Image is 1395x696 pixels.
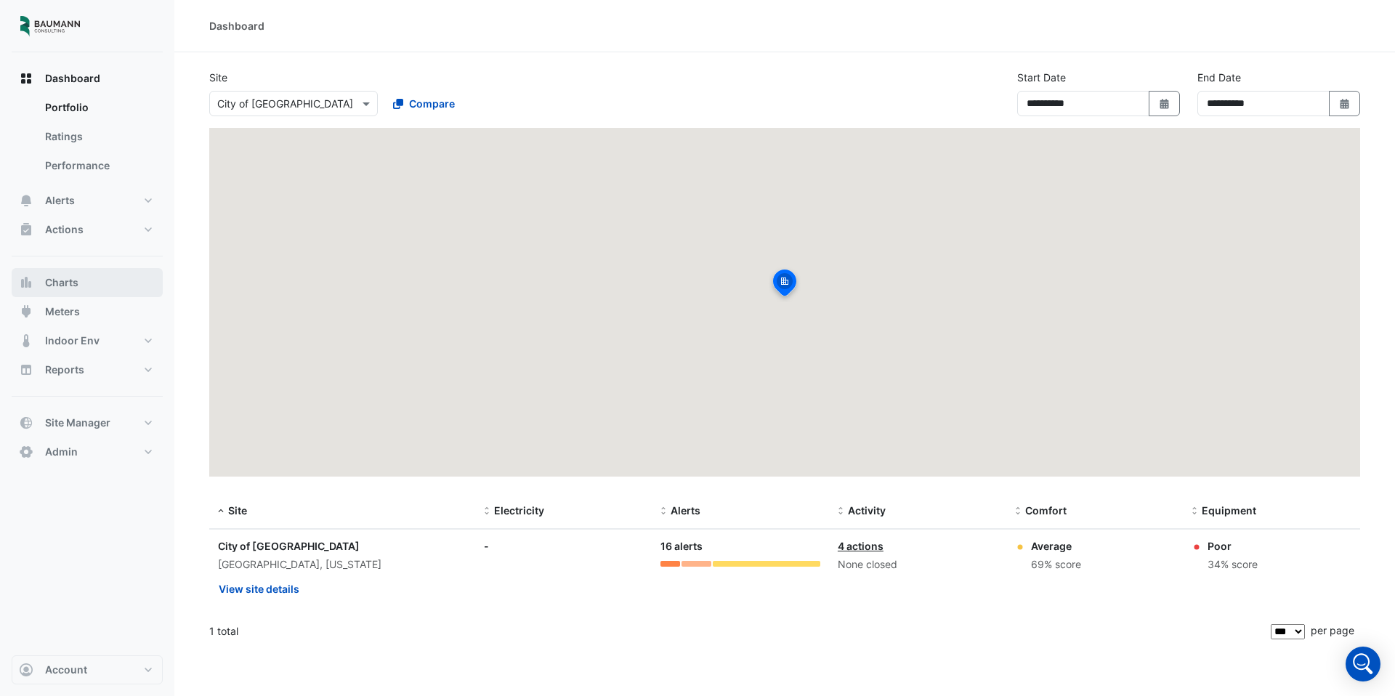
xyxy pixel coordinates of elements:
[218,557,466,573] div: [GEOGRAPHIC_DATA], [US_STATE]
[19,71,33,86] app-icon: Dashboard
[45,193,75,208] span: Alerts
[45,416,110,430] span: Site Manager
[45,363,84,377] span: Reports
[494,504,544,517] span: Electricity
[19,222,33,237] app-icon: Actions
[209,70,227,85] label: Site
[1017,70,1066,85] label: Start Date
[19,193,33,208] app-icon: Alerts
[484,538,644,554] div: -
[671,504,700,517] span: Alerts
[45,222,84,237] span: Actions
[12,215,163,244] button: Actions
[209,18,264,33] div: Dashboard
[1197,70,1241,85] label: End Date
[45,275,78,290] span: Charts
[1208,557,1258,573] div: 34% score
[228,504,247,517] span: Site
[769,267,801,302] img: site-pin-selected.svg
[33,151,163,180] a: Performance
[12,93,163,186] div: Dashboard
[1031,538,1081,554] div: Average
[218,576,300,602] button: View site details
[12,268,163,297] button: Charts
[45,333,100,348] span: Indoor Env
[838,557,998,573] div: None closed
[384,91,464,116] button: Compare
[12,408,163,437] button: Site Manager
[12,297,163,326] button: Meters
[19,363,33,377] app-icon: Reports
[1202,504,1256,517] span: Equipment
[12,186,163,215] button: Alerts
[33,93,163,122] a: Portfolio
[660,538,820,555] div: 16 alerts
[19,416,33,430] app-icon: Site Manager
[209,613,1268,650] div: 1 total
[33,122,163,151] a: Ratings
[1208,538,1258,554] div: Poor
[1338,97,1351,110] fa-icon: Select Date
[19,333,33,348] app-icon: Indoor Env
[17,12,83,41] img: Company Logo
[12,326,163,355] button: Indoor Env
[19,445,33,459] app-icon: Admin
[838,540,883,552] a: 4 actions
[848,504,886,517] span: Activity
[19,275,33,290] app-icon: Charts
[45,445,78,459] span: Admin
[12,655,163,684] button: Account
[12,437,163,466] button: Admin
[218,538,466,554] div: City of [GEOGRAPHIC_DATA]
[12,355,163,384] button: Reports
[1025,504,1067,517] span: Comfort
[12,64,163,93] button: Dashboard
[1158,97,1171,110] fa-icon: Select Date
[45,304,80,319] span: Meters
[1031,557,1081,573] div: 69% score
[45,663,87,677] span: Account
[1346,647,1380,681] div: Open Intercom Messenger
[409,96,455,111] span: Compare
[19,304,33,319] app-icon: Meters
[1311,624,1354,636] span: per page
[45,71,100,86] span: Dashboard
